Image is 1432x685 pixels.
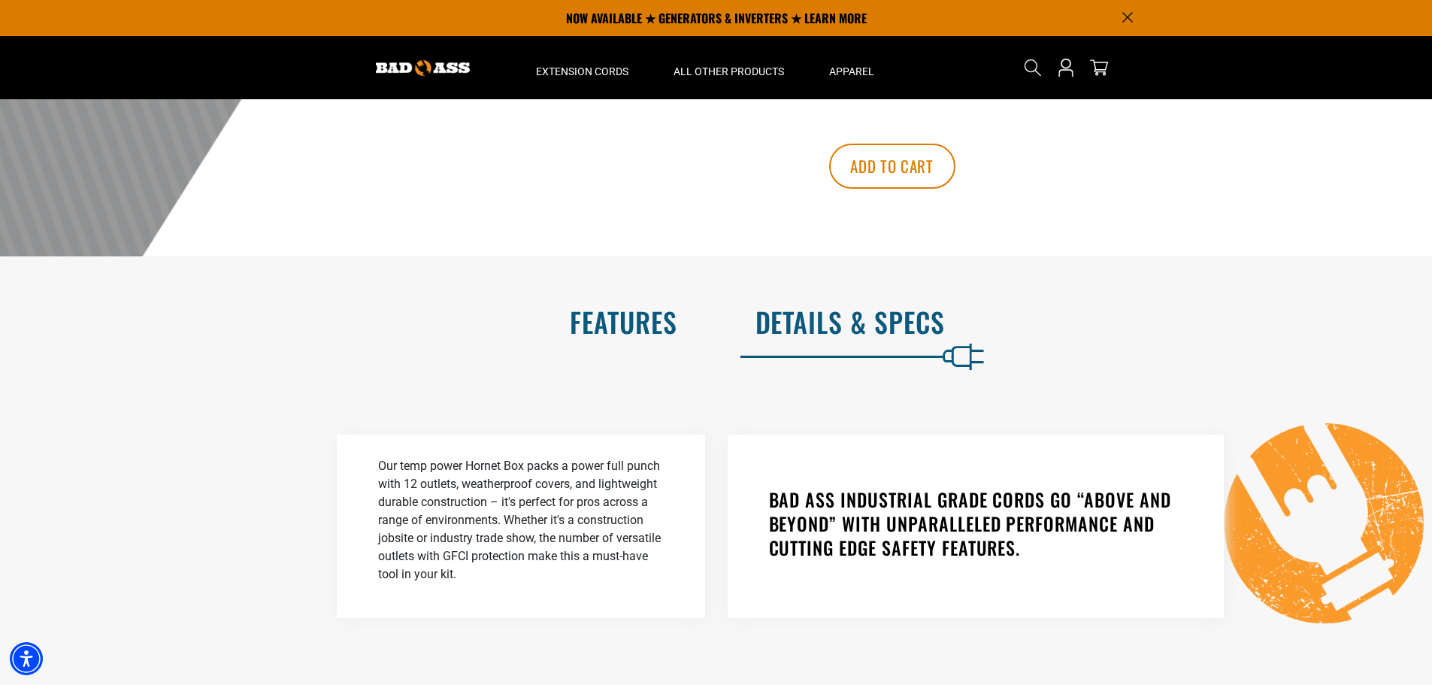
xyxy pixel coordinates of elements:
summary: All Other Products [651,36,807,99]
span: All Other Products [674,65,784,78]
h2: Features [32,306,677,338]
span: Our temp power Hornet Box packs a power full punch with 12 outlets, weatherproof covers, and ligh... [378,459,661,581]
span: Extension Cords [536,65,628,78]
summary: Extension Cords [513,36,651,99]
summary: Apparel [807,36,897,99]
h2: Details & Specs [755,306,1401,338]
span: Apparel [829,65,874,78]
h3: BAD ASS INDUSTRIAL GRADE CORDS GO “ABOVE AND BEYOND” WITH UNPARALLELED PERFORMANCE AND CUTTING ED... [769,487,1182,559]
a: cart [1087,59,1111,77]
button: Add to cart [829,144,955,189]
a: Open this option [1054,36,1078,99]
img: Bad Ass Extension Cords [376,60,470,76]
summary: Search [1021,56,1045,80]
div: Accessibility Menu [10,642,43,675]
